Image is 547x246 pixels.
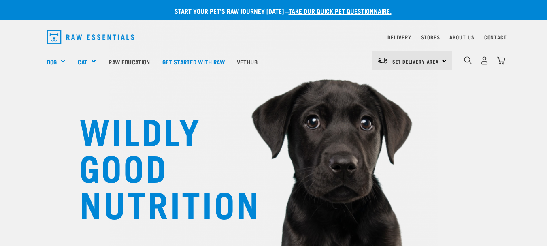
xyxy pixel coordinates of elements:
img: van-moving.png [377,57,388,64]
a: Contact [484,36,507,39]
a: Stores [421,36,440,39]
img: user.png [480,56,489,65]
img: home-icon-1@2x.png [464,56,472,64]
a: About Us [449,36,474,39]
a: Dog [47,57,57,66]
a: Get started with Raw [156,45,231,78]
span: Set Delivery Area [392,60,439,63]
nav: dropdown navigation [40,27,507,47]
a: Vethub [231,45,264,78]
img: Raw Essentials Logo [47,30,134,44]
h1: WILDLY GOOD NUTRITION [79,111,241,221]
a: Delivery [387,36,411,39]
a: Cat [78,57,87,66]
a: take our quick pet questionnaire. [289,9,392,13]
img: home-icon@2x.png [497,56,505,65]
a: Raw Education [102,45,156,78]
